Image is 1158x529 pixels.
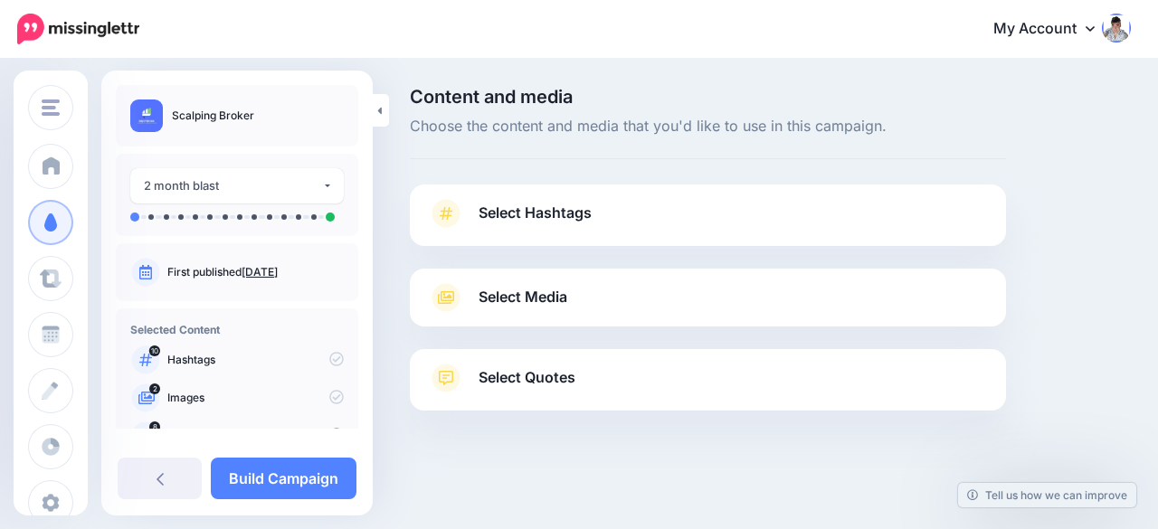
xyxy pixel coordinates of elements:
span: 10 [149,345,160,356]
a: Select Quotes [428,364,988,411]
span: Select Quotes [479,365,575,390]
span: Choose the content and media that you'd like to use in this campaign. [410,115,1006,138]
span: Select Hashtags [479,201,592,225]
p: Hashtags [167,352,344,368]
span: Select Media [479,285,567,309]
a: [DATE] [242,265,278,279]
img: menu.png [42,99,60,116]
p: Quotes [167,428,344,444]
a: Select Media [428,283,988,312]
p: First published [167,264,344,280]
img: Missinglettr [17,14,139,44]
button: 2 month blast [130,168,344,203]
h4: Selected Content [130,323,344,336]
a: My Account [975,7,1131,52]
a: Select Hashtags [428,199,988,246]
p: Scalping Broker [172,107,254,125]
div: 2 month blast [144,175,322,196]
p: Images [167,390,344,406]
span: Content and media [410,88,1006,106]
span: 2 [149,383,160,394]
span: 8 [149,421,160,432]
a: Tell us how we can improve [958,483,1136,507]
img: 3196834550e0fa05cb3c5f04693491af_thumb.jpg [130,99,163,132]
